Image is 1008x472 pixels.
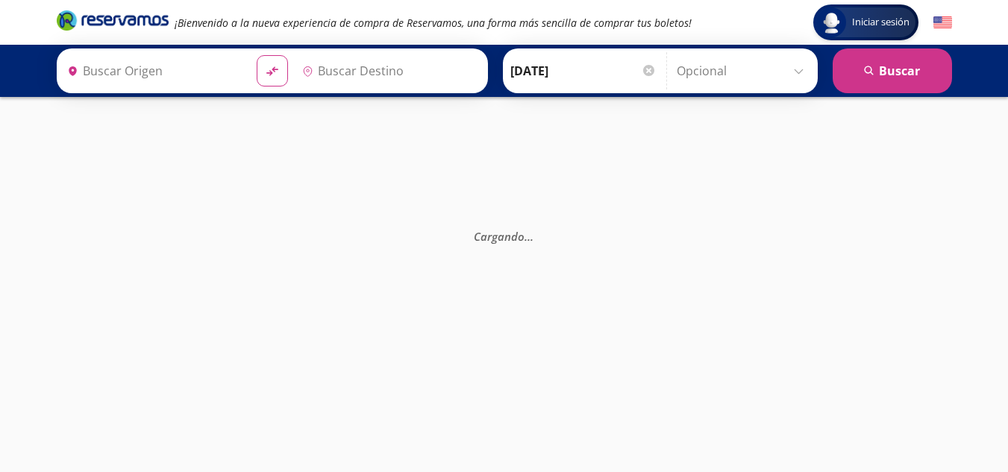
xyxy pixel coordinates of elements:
input: Elegir Fecha [510,52,657,89]
span: Iniciar sesión [846,15,915,30]
em: Cargando [474,228,533,243]
a: Brand Logo [57,9,169,36]
button: English [933,13,952,32]
span: . [525,228,528,243]
em: ¡Bienvenido a la nueva experiencia de compra de Reservamos, una forma más sencilla de comprar tus... [175,16,692,30]
input: Opcional [677,52,810,89]
span: . [528,228,530,243]
button: Buscar [833,48,952,93]
i: Brand Logo [57,9,169,31]
span: . [530,228,533,243]
input: Buscar Destino [296,52,480,89]
input: Buscar Origen [61,52,245,89]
